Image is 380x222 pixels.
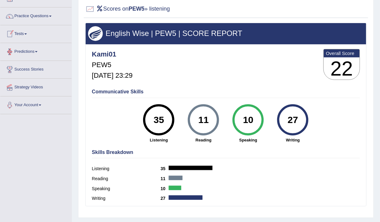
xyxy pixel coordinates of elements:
a: Success Stories [0,61,72,76]
a: Predictions [0,43,72,59]
div: 35 [147,107,170,133]
b: 11 [161,176,169,181]
a: Strategy Videos [0,79,72,94]
strong: Listening [140,137,178,143]
label: Reading [92,175,161,182]
a: Your Account [0,96,72,112]
a: Tests [0,25,72,41]
h5: PEW5 [92,61,132,69]
div: 10 [237,107,260,133]
b: 27 [161,196,169,201]
label: Speaking [92,185,161,192]
h3: 22 [324,57,360,80]
label: Writing [92,195,161,202]
h2: Scores on » listening [85,4,170,14]
h3: English Wise | PEW5 | SCORE REPORT [88,29,364,37]
h4: Skills Breakdown [92,150,360,155]
strong: Speaking [229,137,267,143]
a: Practice Questions [0,7,72,23]
div: 27 [282,107,304,133]
img: wings.png [88,26,103,41]
h4: Kami01 [92,51,132,58]
div: 11 [192,107,215,133]
b: 35 [161,166,169,171]
label: Listening [92,165,161,172]
h4: Communicative Skills [92,89,360,95]
strong: Writing [274,137,312,143]
strong: Reading [184,137,223,143]
b: Overall Score [326,51,357,56]
h5: [DATE] 23:29 [92,72,132,79]
b: 10 [161,186,169,191]
b: PEW5 [129,6,145,12]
